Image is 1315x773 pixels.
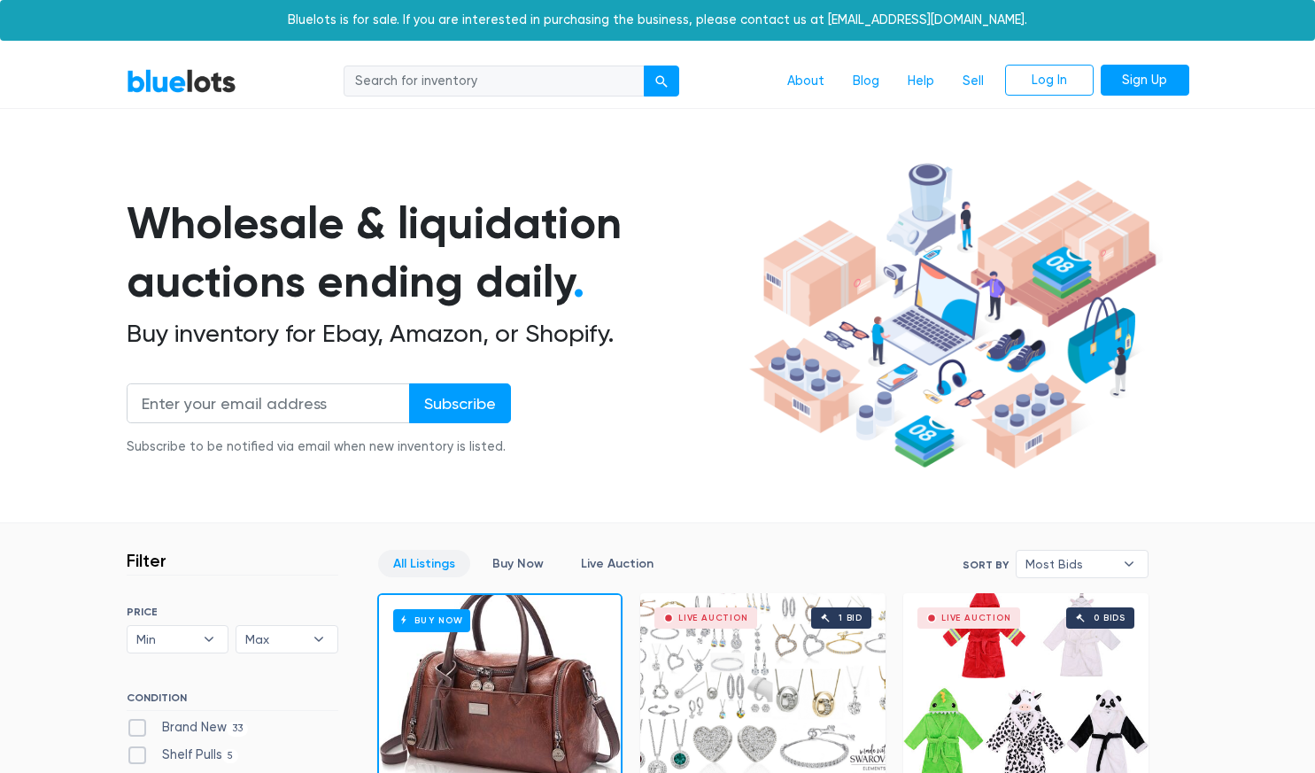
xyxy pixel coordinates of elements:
label: Brand New [127,718,249,738]
img: hero-ee84e7d0318cb26816c560f6b4441b76977f77a177738b4e94f68c95b2b83dbb.png [743,155,1163,477]
b: ▾ [1110,551,1148,577]
span: Max [245,626,304,653]
input: Search for inventory [344,66,645,97]
a: Sign Up [1101,65,1189,97]
div: Live Auction [941,614,1011,622]
a: Live Auction [566,550,669,577]
h2: Buy inventory for Ebay, Amazon, or Shopify. [127,319,743,349]
b: ▾ [190,626,228,653]
label: Sort By [963,557,1009,573]
h3: Filter [127,550,166,571]
b: ▾ [300,626,337,653]
a: Blog [839,65,893,98]
span: . [573,255,584,308]
h6: CONDITION [127,692,338,711]
input: Subscribe [409,383,511,423]
a: All Listings [378,550,470,577]
div: Live Auction [678,614,748,622]
input: Enter your email address [127,383,410,423]
h6: Buy Now [393,609,470,631]
a: About [773,65,839,98]
span: 33 [227,722,249,736]
label: Shelf Pulls [127,746,239,765]
a: BlueLots [127,68,236,94]
div: Subscribe to be notified via email when new inventory is listed. [127,437,511,457]
a: Help [893,65,948,98]
h6: PRICE [127,606,338,618]
span: Min [136,626,195,653]
a: Buy Now [477,550,559,577]
div: 0 bids [1094,614,1125,622]
span: Most Bids [1025,551,1114,577]
span: 5 [222,749,239,763]
div: 1 bid [839,614,862,622]
h1: Wholesale & liquidation auctions ending daily [127,194,743,312]
a: Sell [948,65,998,98]
a: Log In [1005,65,1094,97]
